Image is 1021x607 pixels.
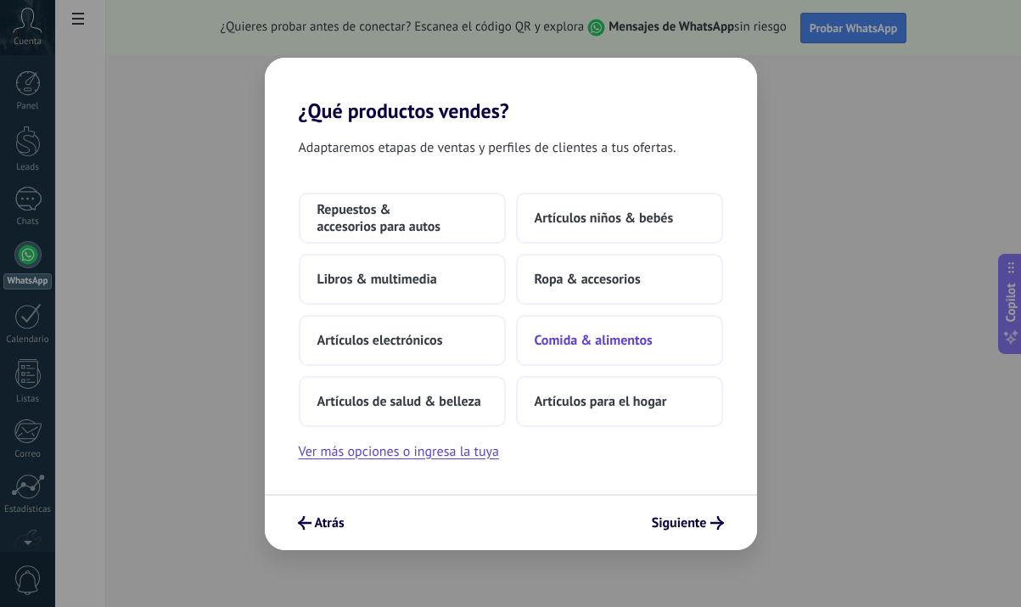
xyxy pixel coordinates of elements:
[535,271,641,288] span: Ropa & accesorios
[299,254,506,305] button: Libros & multimedia
[317,271,437,288] span: Libros & multimedia
[317,393,481,410] span: Artículos de salud & belleza
[516,315,723,366] button: Comida & alimentos
[299,193,506,244] button: Repuestos & accesorios para autos
[516,254,723,305] button: Ropa & accesorios
[652,517,707,529] span: Siguiente
[317,201,487,235] span: Repuestos & accesorios para autos
[535,332,653,349] span: Comida & alimentos
[644,509,732,537] button: Siguiente
[290,509,352,537] button: Atrás
[516,376,723,427] button: Artículos para el hogar
[516,193,723,244] button: Artículos niños & bebés
[265,58,757,123] h2: ¿Qué productos vendes?
[299,376,506,427] button: Artículos de salud & belleza
[535,210,674,227] span: Artículos niños & bebés
[299,441,499,463] button: Ver más opciones o ingresa la tuya
[317,332,443,349] span: Artículos electrónicos
[299,315,506,366] button: Artículos electrónicos
[315,517,345,529] span: Atrás
[299,137,676,159] span: Adaptaremos etapas de ventas y perfiles de clientes a tus ofertas.
[535,393,667,410] span: Artículos para el hogar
